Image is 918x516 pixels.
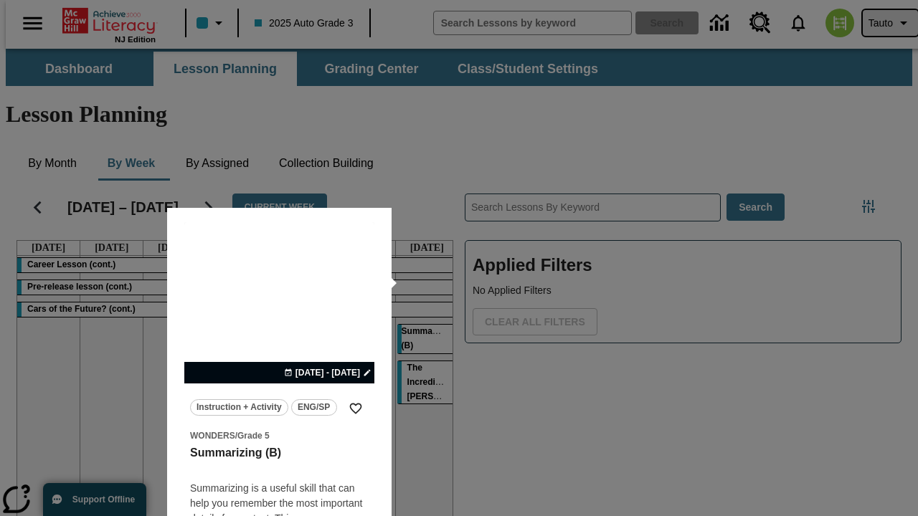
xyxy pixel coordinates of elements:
[190,428,369,443] span: Topic: Wonders/Grade 5
[295,366,360,379] span: [DATE] - [DATE]
[190,461,369,478] h4: undefined
[237,431,270,441] span: Grade 5
[291,399,337,416] button: ENG/SP
[190,431,235,441] span: Wonders
[343,396,369,421] button: Add to Favorites
[190,399,288,416] button: Instruction + Activity
[235,431,237,441] span: /
[281,366,374,379] button: Sep 28 - Sep 28 Choose Dates
[190,446,369,461] h3: Summarizing (B)
[197,400,282,415] span: Instruction + Activity
[298,400,330,415] span: ENG/SP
